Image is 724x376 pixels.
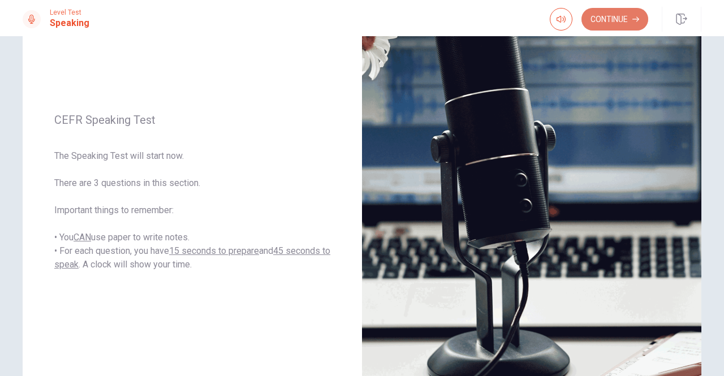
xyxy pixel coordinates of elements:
[169,245,259,256] u: 15 seconds to prepare
[74,232,91,243] u: CAN
[54,113,330,127] span: CEFR Speaking Test
[50,8,89,16] span: Level Test
[50,16,89,30] h1: Speaking
[54,149,330,271] span: The Speaking Test will start now. There are 3 questions in this section. Important things to reme...
[581,8,648,31] button: Continue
